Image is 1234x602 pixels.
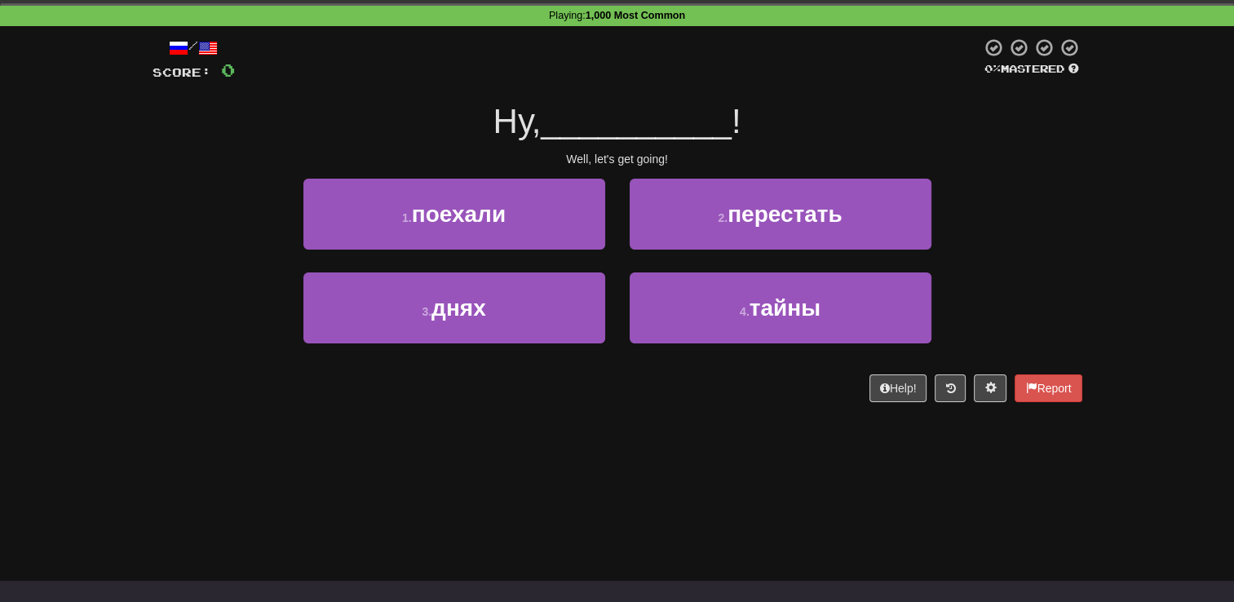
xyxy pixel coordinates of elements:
[422,305,431,318] small: 3 .
[431,295,486,321] span: днях
[402,211,412,224] small: 1 .
[493,102,541,140] span: Ну,
[728,201,843,227] span: перестать
[221,60,235,80] span: 0
[412,201,506,227] span: поехали
[732,102,741,140] span: !
[935,374,966,402] button: Round history (alt+y)
[869,374,927,402] button: Help!
[153,151,1082,167] div: Well, let's get going!
[630,272,931,343] button: 4.тайны
[153,65,211,79] span: Score:
[740,305,750,318] small: 4 .
[981,62,1082,77] div: Mastered
[1015,374,1081,402] button: Report
[586,10,685,21] strong: 1,000 Most Common
[718,211,728,224] small: 2 .
[303,272,605,343] button: 3.днях
[153,38,235,58] div: /
[984,62,1001,75] span: 0 %
[303,179,605,250] button: 1.поехали
[750,295,820,321] span: тайны
[541,102,732,140] span: __________
[630,179,931,250] button: 2.перестать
